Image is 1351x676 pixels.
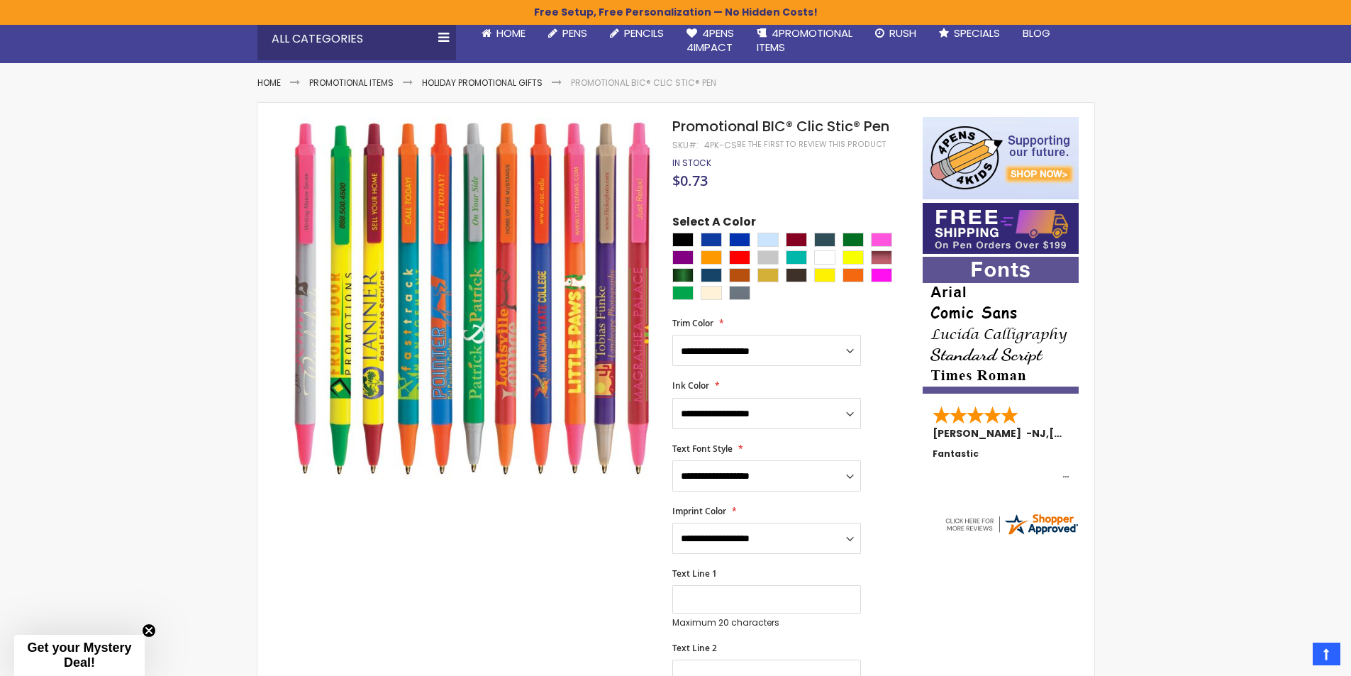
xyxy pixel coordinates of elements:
span: In stock [672,157,711,169]
span: Text Line 2 [672,642,717,654]
div: Metallic Dark Blue [701,268,722,282]
div: All Categories [257,18,456,60]
img: Free shipping on orders over $199 [923,203,1079,254]
a: Holiday Promotional Gifts [422,77,543,89]
a: Pens [537,18,599,49]
span: Home [496,26,526,40]
div: Cobalt [701,233,722,247]
div: 4PK-CS [704,140,737,151]
button: Close teaser [142,624,156,638]
div: Blue [729,233,750,247]
a: Rush [864,18,928,49]
div: Metallic Orange [729,268,750,282]
span: Trim Color [672,317,713,329]
img: 4pens 4 kids [923,117,1079,199]
span: [PERSON_NAME] [933,426,1026,440]
div: White [814,250,835,265]
span: Pens [562,26,587,40]
strong: SKU [672,139,699,151]
div: Neon Pink [871,268,892,282]
span: $0.73 [672,171,708,190]
span: [GEOGRAPHIC_DATA] [1049,426,1164,440]
a: Promotional Items [309,77,394,89]
img: Promotional BIC® Clic Stic® Pen [286,116,654,484]
div: Metallic Green [672,268,694,282]
div: Forest Green [814,233,835,247]
div: Clear [757,233,779,247]
span: Get your Mystery Deal! [27,641,131,670]
div: Pink [871,233,892,247]
div: Neon Orange [843,268,864,282]
span: - , [1026,426,1164,440]
span: Imprint Color [672,505,726,517]
span: Text Line 1 [672,567,717,580]
a: 4Pens4impact [675,18,745,64]
a: 4PROMOTIONALITEMS [745,18,864,64]
a: Home [470,18,537,49]
div: Black [672,233,694,247]
span: Rush [889,26,916,40]
p: Maximum 20 characters [672,617,861,628]
div: Fantastic [933,449,1070,480]
a: Home [257,77,281,89]
span: 4Pens 4impact [686,26,734,55]
div: Neon Green [672,286,694,300]
div: Cream [701,286,722,300]
span: 4PROMOTIONAL ITEMS [757,26,852,55]
span: Promotional BIC® Clic Stic® Pen [672,116,889,136]
img: 4pens.com widget logo [943,511,1079,537]
span: Text Font Style [672,443,733,455]
div: Availability [672,157,711,169]
iframe: Google Customer Reviews [1234,638,1351,676]
li: Promotional BIC® Clic Stic® Pen [571,77,716,89]
a: 4pens.com certificate URL [943,528,1079,540]
a: Blog [1011,18,1062,49]
div: Orange [701,250,722,265]
span: Specials [954,26,1000,40]
span: Blog [1023,26,1050,40]
a: Specials [928,18,1011,49]
a: Be the first to review this product [737,139,886,150]
div: Slate Gray [729,286,750,300]
span: Pencils [624,26,664,40]
img: font-personalization-examples [923,257,1079,394]
div: Metallic Red [871,250,892,265]
div: Purple [672,250,694,265]
span: Ink Color [672,379,709,392]
div: Red [729,250,750,265]
div: Neon Yellow [814,268,835,282]
div: Espresso [786,268,807,282]
span: NJ [1032,426,1046,440]
span: Select A Color [672,214,756,233]
div: Get your Mystery Deal!Close teaser [14,635,145,676]
div: Teal [786,250,807,265]
div: Metallic Sand [757,268,779,282]
div: Burgundy [786,233,807,247]
div: Green [843,233,864,247]
a: Pencils [599,18,675,49]
div: Yellow [843,250,864,265]
div: Silver [757,250,779,265]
